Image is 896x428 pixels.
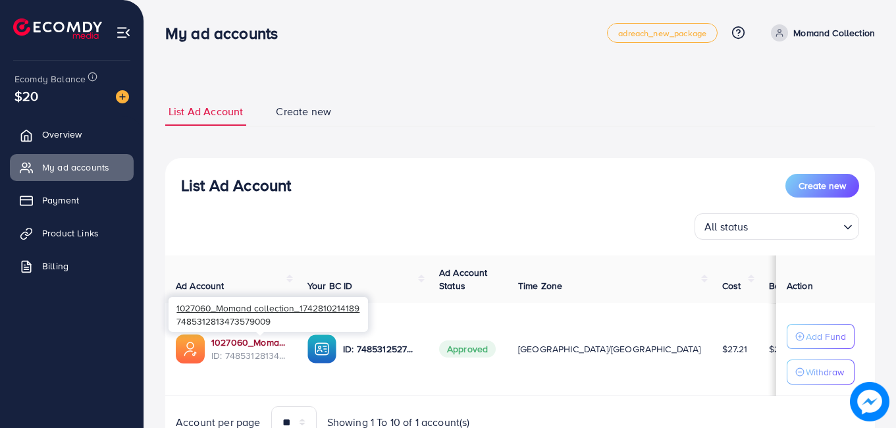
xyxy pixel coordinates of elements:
span: Ad Account [176,279,224,292]
input: Search for option [752,215,838,236]
a: 1027060_Momand collection_1742810214189 [211,336,286,349]
span: Payment [42,194,79,207]
span: Cost [722,279,741,292]
span: My ad accounts [42,161,109,174]
h3: List Ad Account [181,176,291,195]
a: Payment [10,187,134,213]
span: [GEOGRAPHIC_DATA]/[GEOGRAPHIC_DATA] [518,342,701,356]
p: ID: 7485312527996502033 [343,341,418,357]
span: Product Links [42,227,99,240]
span: All status [702,217,751,236]
p: Add Fund [806,329,846,344]
p: Withdraw [806,364,844,380]
span: Your BC ID [307,279,353,292]
a: Momand Collection [766,24,875,41]
span: Create new [799,179,846,192]
img: ic-ba-acc.ded83a64.svg [307,334,336,363]
p: Momand Collection [793,25,875,41]
img: logo [13,18,102,39]
span: Ad Account Status [439,266,488,292]
span: List Ad Account [169,104,243,119]
a: Product Links [10,220,134,246]
span: Create new [276,104,331,119]
span: 1027060_Momand collection_1742810214189 [176,302,359,314]
span: Time Zone [518,279,562,292]
div: 7485312813473579009 [169,297,368,332]
span: adreach_new_package [618,29,706,38]
h3: My ad accounts [165,24,288,43]
div: Search for option [695,213,859,240]
img: image [850,382,889,421]
span: Ecomdy Balance [14,72,86,86]
span: Action [787,279,813,292]
button: Withdraw [787,360,855,385]
span: $20 [14,86,38,105]
span: Approved [439,340,496,358]
img: menu [116,25,131,40]
button: Add Fund [787,324,855,349]
a: Billing [10,253,134,279]
a: My ad accounts [10,154,134,180]
span: Overview [42,128,82,141]
a: adreach_new_package [607,23,718,43]
button: Create new [785,174,859,198]
span: Billing [42,259,68,273]
span: ID: 7485312813473579009 [211,349,286,362]
img: image [116,90,129,103]
span: $27.21 [722,342,748,356]
a: Overview [10,121,134,147]
img: ic-ads-acc.e4c84228.svg [176,334,205,363]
